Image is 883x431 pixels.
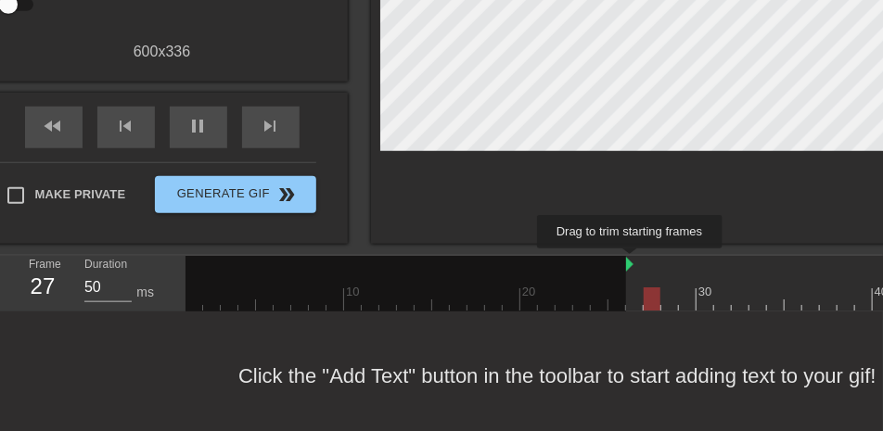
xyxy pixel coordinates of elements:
div: 30 [698,283,715,301]
div: Frame [15,256,70,310]
span: Make Private [35,185,126,204]
span: skip_previous [115,115,137,137]
span: Generate Gif [162,184,308,206]
div: ms [136,283,154,302]
span: pause [187,115,210,137]
span: double_arrow [275,184,298,206]
button: Generate Gif [155,176,315,213]
span: skip_next [260,115,282,137]
div: 27 [29,270,57,303]
span: fast_rewind [43,115,65,137]
label: Duration [84,259,127,270]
